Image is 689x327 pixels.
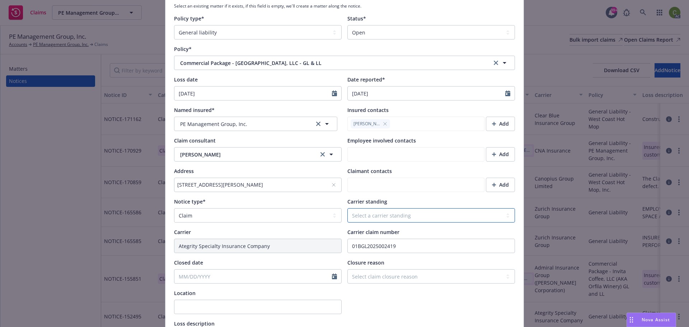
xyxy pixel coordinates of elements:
[180,59,468,67] span: Commercial Package - [GEOGRAPHIC_DATA], LLC - GL & LL
[348,87,505,100] input: MM/DD/YYYY
[174,3,515,9] span: Select an existing matter if it exists, if this field is empty, we'll create a matter along the n...
[174,15,204,22] span: Policy type*
[332,274,337,279] svg: Calendar
[174,198,206,205] span: Notice type*
[492,148,509,161] div: Add
[353,121,380,127] span: [PERSON_NAME]
[492,117,509,131] div: Add
[174,46,192,52] span: Policy*
[174,147,342,162] button: [PERSON_NAME]clear selection
[174,270,332,283] input: MM/DD/YYYY
[332,90,337,96] svg: Calendar
[174,259,203,266] span: Closed date
[347,15,366,22] span: Status*
[505,90,510,96] svg: Calendar
[347,259,384,266] span: Closure reason
[642,317,670,323] span: Nova Assist
[492,59,500,67] a: clear selection
[314,120,323,128] a: clear selection
[180,151,312,158] span: [PERSON_NAME]
[486,147,515,162] button: Add
[177,181,331,188] div: [STREET_ADDRESS][PERSON_NAME]
[174,56,515,70] button: Commercial Package - [GEOGRAPHIC_DATA], LLC - GL & LLclear selection
[347,229,399,235] span: Carrier claim number
[318,150,327,159] a: clear selection
[627,313,676,327] button: Nova Assist
[174,76,198,83] span: Loss date
[174,178,342,192] button: [STREET_ADDRESS][PERSON_NAME]
[486,117,515,131] button: Add
[347,107,389,113] span: Insured contacts
[174,107,215,113] span: Named insured*
[174,168,194,174] span: Address
[174,117,337,131] button: PE Management Group, Inc.clear selection
[486,178,515,192] button: Add
[174,320,215,327] span: Loss description
[174,229,191,235] span: Carrier
[180,120,247,128] span: PE Management Group, Inc.
[347,198,387,205] span: Carrier standing
[174,87,332,100] input: MM/DD/YYYY
[347,76,385,83] span: Date reported*
[492,178,509,192] div: Add
[174,137,216,144] span: Claim consultant
[627,313,636,327] div: Drag to move
[347,168,392,174] span: Claimant contacts
[174,290,196,296] span: Location
[347,137,416,144] span: Employee involved contacts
